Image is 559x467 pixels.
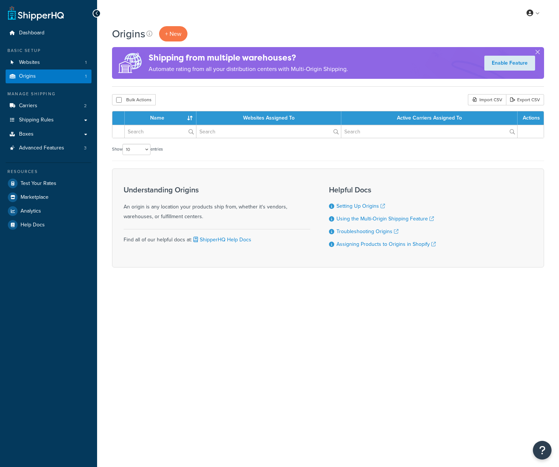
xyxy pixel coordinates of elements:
[6,177,91,190] a: Test Your Rates
[506,94,544,105] a: Export CSV
[6,99,91,113] a: Carriers 2
[112,27,145,41] h1: Origins
[336,215,434,223] a: Using the Multi-Origin Shipping Feature
[6,191,91,204] a: Marketplace
[336,228,398,235] a: Troubleshooting Origins
[21,208,41,214] span: Analytics
[84,145,87,151] span: 3
[6,204,91,218] a: Analytics
[6,218,91,232] a: Help Docs
[6,141,91,155] li: Advanced Features
[6,69,91,83] li: Origins
[149,52,348,64] h4: Shipping from multiple warehouses?
[124,186,310,194] h3: Understanding Origins
[19,145,64,151] span: Advanced Features
[6,47,91,54] div: Basic Setup
[21,194,49,201] span: Marketplace
[124,186,310,222] div: An origin is any location your products ship from, whether it's vendors, warehouses, or fulfillme...
[21,180,56,187] span: Test Your Rates
[112,144,163,155] label: Show entries
[6,113,91,127] a: Shipping Rules
[196,111,341,125] th: Websites Assigned To
[84,103,87,109] span: 2
[159,26,187,41] a: + New
[336,202,385,210] a: Setting Up Origins
[192,236,251,244] a: ShipperHQ Help Docs
[6,99,91,113] li: Carriers
[19,131,34,137] span: Boxes
[19,73,36,80] span: Origins
[6,26,91,40] a: Dashboard
[125,125,196,138] input: Search
[6,168,91,175] div: Resources
[336,240,436,248] a: Assigning Products to Origins in Shopify
[6,56,91,69] a: Websites 1
[6,91,91,97] div: Manage Shipping
[8,6,64,21] a: ShipperHQ Home
[484,56,535,71] a: Enable Feature
[125,111,196,125] th: Name
[19,59,40,66] span: Websites
[19,103,37,109] span: Carriers
[6,127,91,141] a: Boxes
[6,56,91,69] li: Websites
[518,111,544,125] th: Actions
[329,186,436,194] h3: Helpful Docs
[19,30,44,36] span: Dashboard
[21,222,45,228] span: Help Docs
[85,73,87,80] span: 1
[341,111,518,125] th: Active Carriers Assigned To
[19,117,54,123] span: Shipping Rules
[468,94,506,105] div: Import CSV
[112,94,156,105] button: Bulk Actions
[533,441,552,460] button: Open Resource Center
[196,125,341,138] input: Search
[112,47,149,79] img: ad-origins-multi-dfa493678c5a35abed25fd24b4b8a3fa3505936ce257c16c00bdefe2f3200be3.png
[149,64,348,74] p: Automate rating from all your distribution centers with Multi-Origin Shipping.
[341,125,517,138] input: Search
[6,69,91,83] a: Origins 1
[85,59,87,66] span: 1
[6,141,91,155] a: Advanced Features 3
[165,30,181,38] span: + New
[122,144,150,155] select: Showentries
[124,229,310,245] div: Find all of our helpful docs at:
